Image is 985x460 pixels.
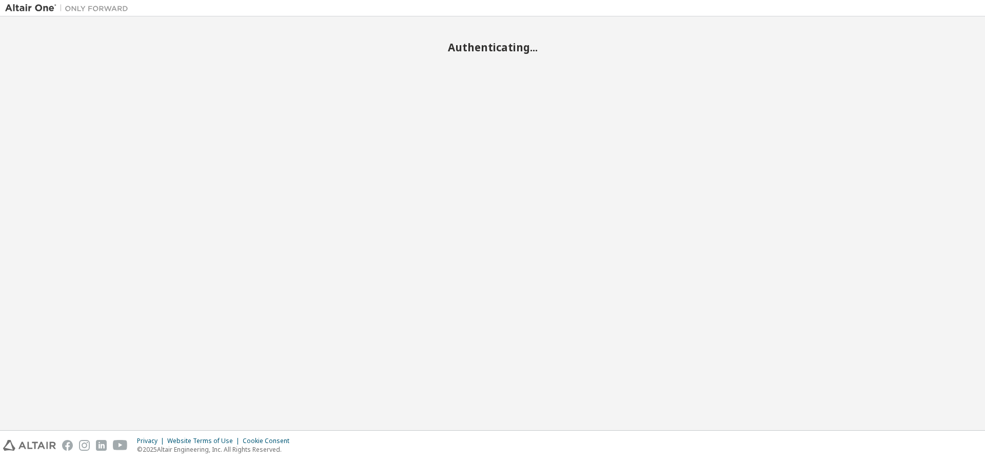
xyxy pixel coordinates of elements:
img: linkedin.svg [96,440,107,451]
div: Cookie Consent [243,437,295,445]
p: © 2025 Altair Engineering, Inc. All Rights Reserved. [137,445,295,454]
img: Altair One [5,3,133,13]
div: Privacy [137,437,167,445]
div: Website Terms of Use [167,437,243,445]
img: facebook.svg [62,440,73,451]
img: instagram.svg [79,440,90,451]
img: youtube.svg [113,440,128,451]
img: altair_logo.svg [3,440,56,451]
h2: Authenticating... [5,41,980,54]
